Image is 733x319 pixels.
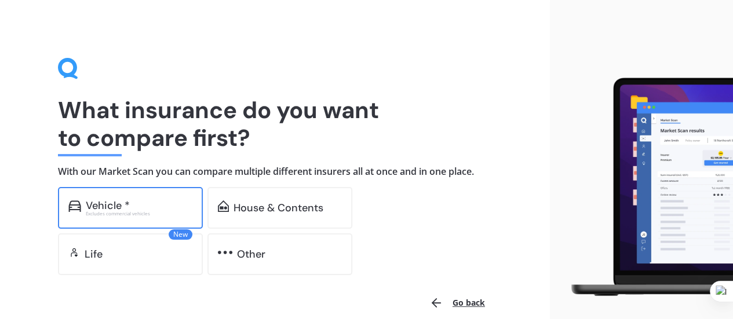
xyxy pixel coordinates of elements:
img: other.81dba5aafe580aa69f38.svg [218,247,232,258]
img: life.f720d6a2d7cdcd3ad642.svg [68,247,80,258]
span: New [169,229,192,240]
div: Vehicle * [86,200,130,211]
img: laptop.webp [559,73,733,301]
div: Life [85,248,103,260]
img: home-and-contents.b802091223b8502ef2dd.svg [218,200,229,212]
img: car.f15378c7a67c060ca3f3.svg [68,200,81,212]
div: House & Contents [234,202,323,214]
div: Other [237,248,265,260]
h4: With our Market Scan you can compare multiple different insurers all at once and in one place. [58,166,492,178]
div: Excludes commercial vehicles [86,211,192,216]
h1: What insurance do you want to compare first? [58,96,492,152]
button: Go back [422,289,492,317]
